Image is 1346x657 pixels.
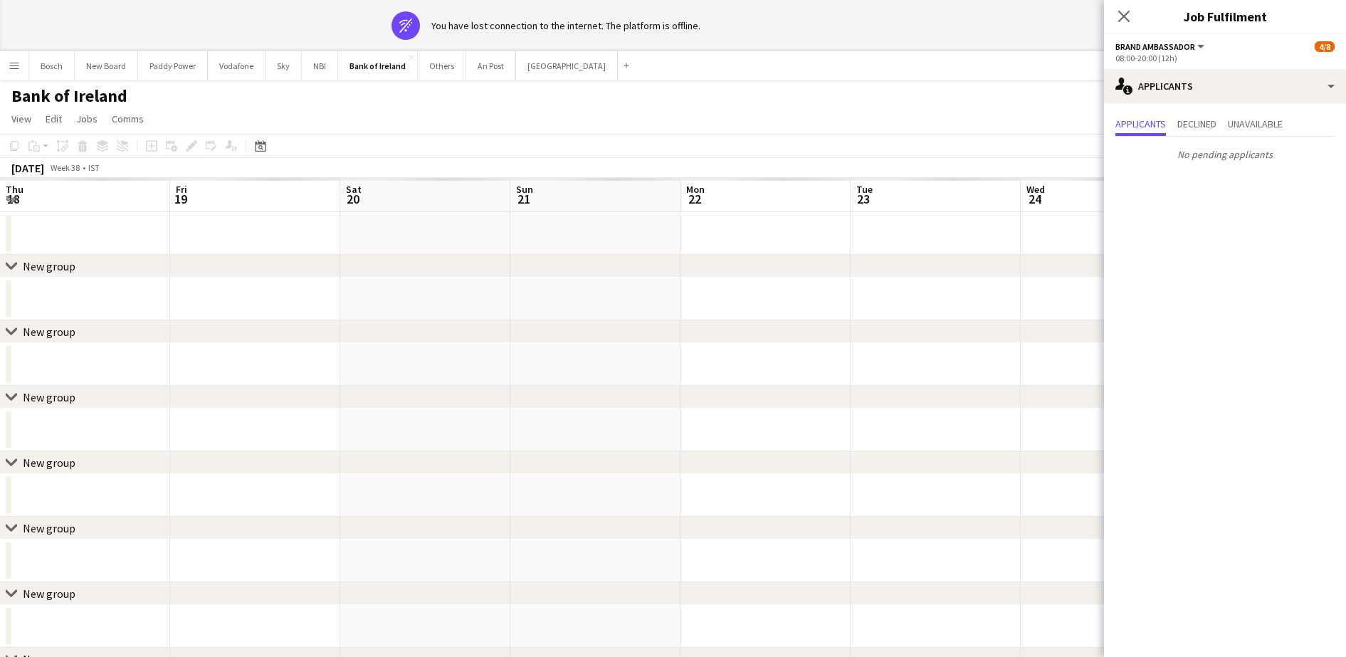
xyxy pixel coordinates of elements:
[1177,119,1216,129] span: Declined
[112,112,144,125] span: Comms
[11,161,44,175] div: [DATE]
[1315,41,1335,52] span: 4/8
[47,162,83,173] span: Week 38
[29,52,75,80] button: Bosch
[76,112,98,125] span: Jobs
[346,183,362,196] span: Sat
[174,191,187,207] span: 19
[1115,53,1335,63] div: 08:00-20:00 (12h)
[75,52,138,80] button: New Board
[1115,41,1195,52] span: Brand Ambassador
[344,191,362,207] span: 20
[1115,41,1206,52] button: Brand Ambassador
[302,52,338,80] button: NBI
[6,183,23,196] span: Thu
[46,112,62,125] span: Edit
[1104,69,1346,103] div: Applicants
[1104,142,1346,167] p: No pending applicants
[11,112,31,125] span: View
[1026,183,1045,196] span: Wed
[1228,119,1283,129] span: Unavailable
[4,191,23,207] span: 18
[6,110,37,128] a: View
[431,19,700,32] div: You have lost connection to the internet. The platform is offline.
[1115,119,1166,129] span: Applicants
[418,52,466,80] button: Others
[684,191,705,207] span: 22
[338,52,418,80] button: Bank of Ireland
[1024,191,1045,207] span: 24
[856,183,873,196] span: Tue
[466,52,516,80] button: An Post
[176,183,187,196] span: Fri
[514,191,533,207] span: 21
[106,110,149,128] a: Comms
[265,52,302,80] button: Sky
[138,52,208,80] button: Paddy Power
[88,162,100,173] div: IST
[23,325,75,339] div: New group
[23,587,75,601] div: New group
[686,183,705,196] span: Mon
[516,52,618,80] button: [GEOGRAPHIC_DATA]
[40,110,68,128] a: Edit
[23,456,75,470] div: New group
[516,183,533,196] span: Sun
[854,191,873,207] span: 23
[23,259,75,273] div: New group
[23,521,75,535] div: New group
[11,85,127,107] h1: Bank of Ireland
[208,52,265,80] button: Vodafone
[23,390,75,404] div: New group
[70,110,103,128] a: Jobs
[1104,7,1346,26] h3: Job Fulfilment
